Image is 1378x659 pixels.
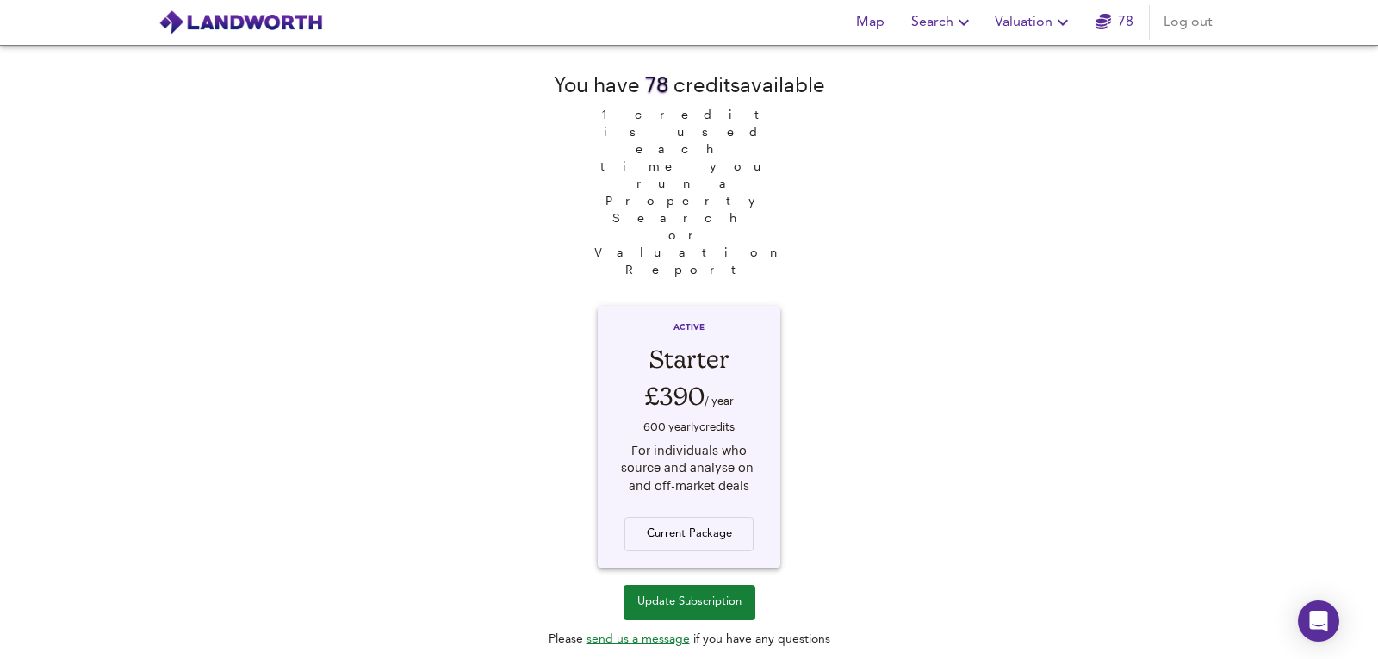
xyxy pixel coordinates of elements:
button: 78 [1087,5,1142,40]
button: Map [842,5,897,40]
button: Search [904,5,981,40]
span: Valuation [995,10,1073,34]
a: 78 [1096,10,1133,34]
button: Valuation [988,5,1080,40]
span: Update Subscription [637,593,742,612]
div: You have credit s available [554,70,825,99]
a: send us a message [587,633,690,645]
div: 600 yearly credit s [614,415,764,441]
span: 1 credit is used each time you run a Property Search or Valuation Report [586,99,792,278]
span: Search [911,10,974,34]
div: Starter [614,341,764,376]
div: For individuals who source and analyse on- and off-market deals [614,442,764,495]
div: £390 [614,376,764,415]
div: Please if you have any questions [549,631,830,648]
span: 78 [645,72,668,96]
button: Update Subscription [624,585,755,620]
span: Map [849,10,891,34]
div: Open Intercom Messenger [1298,600,1339,642]
div: ACTIVE [614,322,764,341]
span: Log out [1164,10,1213,34]
span: / year [705,394,734,407]
img: logo [158,9,323,35]
button: Log out [1157,5,1220,40]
